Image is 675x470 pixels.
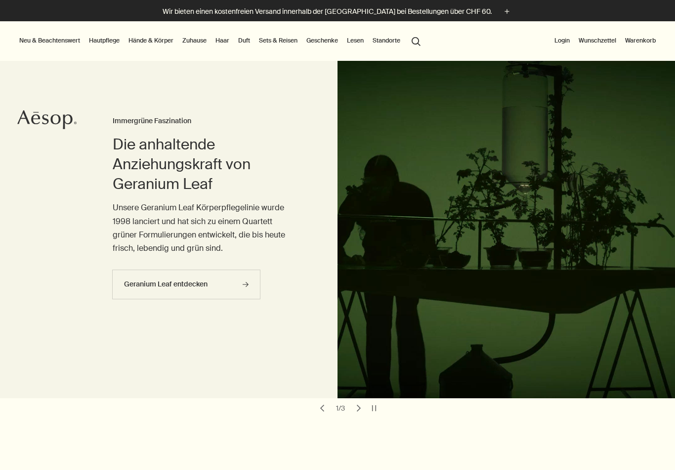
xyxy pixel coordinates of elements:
[367,401,381,415] button: pause
[623,35,658,47] button: Warenkorb
[180,35,209,47] a: Zuhause
[257,35,299,47] a: Sets & Reisen
[315,401,329,415] button: previous slide
[407,31,425,50] button: Menüpunkt "Suche" öffnen
[577,35,618,47] a: Wunschzettel
[345,35,366,47] a: Lesen
[87,35,122,47] a: Hautpflege
[552,35,572,47] button: Login
[213,35,231,47] a: Haar
[304,35,340,47] a: Geschenke
[127,35,175,47] a: Hände & Körper
[17,110,77,132] a: Aesop
[333,404,348,413] div: 1 / 3
[113,201,298,255] p: Unsere Geranium Leaf Körperpflegelinie wurde 1998 lanciert und hat sich zu einem Quartett grüner ...
[371,35,402,47] button: Standorte
[113,115,298,127] h3: Immergrüne Faszination
[352,401,366,415] button: next slide
[17,35,82,47] button: Neu & Beachtenswert
[17,110,77,130] svg: Aesop
[163,6,492,17] p: Wir bieten einen kostenfreien Versand innerhalb der [GEOGRAPHIC_DATA] bei Bestellungen über CHF 60.
[236,35,252,47] a: Duft
[17,21,425,61] nav: primary
[552,21,658,61] nav: supplementary
[113,135,298,194] h2: Die anhaltende Anziehungskraft von Geranium Leaf
[112,270,260,299] a: Geranium Leaf entdecken
[163,6,512,17] button: Wir bieten einen kostenfreien Versand innerhalb der [GEOGRAPHIC_DATA] bei Bestellungen über CHF 60.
